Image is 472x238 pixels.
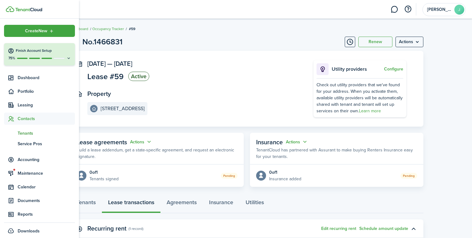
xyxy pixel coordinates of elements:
[396,37,423,47] button: Open menu
[345,37,355,47] button: Timeline
[317,82,403,114] div: Check out utility providers that we've found for your address. When you activate them, available ...
[4,138,75,149] a: Service Pros
[4,72,75,84] a: Dashboard
[87,73,124,80] span: Lease #59
[4,208,75,220] a: Reports
[18,211,75,218] span: Reports
[359,108,381,114] a: Learn more
[269,176,301,182] p: Insurance added
[87,90,111,97] panel-main-title: Property
[90,176,119,182] p: Tenants signed
[92,26,124,32] a: Occupancy Tracker
[76,137,127,147] span: Lease agreements
[18,197,75,204] span: Documents
[359,226,408,231] button: Schedule amount update
[90,169,119,176] div: 0 of 1
[221,173,238,179] status: Pending
[70,26,88,32] a: Dashboard
[286,138,308,146] button: Actions
[358,37,392,47] button: Renew
[16,48,71,53] h4: Finish Account Setup
[128,72,149,81] status: Active
[18,141,75,147] span: Service Pros
[18,74,75,81] span: Dashboard
[87,59,106,68] span: [DATE]
[286,138,308,146] button: Open menu
[76,147,238,160] p: Build a lease addendum, get a state-specific agreement, and request an electronic signature.
[107,59,112,68] span: —
[384,67,403,72] button: Configure
[321,226,356,231] button: Edit recurring rent
[70,195,102,213] a: Tenants
[396,37,423,47] menu-btn: Actions
[129,226,143,231] panel-main-subtitle: (1 record)
[130,138,152,146] button: Open menu
[6,6,14,12] img: TenantCloud
[256,137,283,147] span: Insurance
[160,195,203,213] a: Agreements
[87,225,126,232] panel-main-title: Recurring rent
[18,170,75,177] span: Maintenance
[332,65,382,73] p: Utility providers
[8,56,15,61] p: 75%
[18,88,75,95] span: Portfolio
[18,115,75,122] span: Contacts
[4,43,75,65] button: Finish Account Setup75%
[15,8,42,11] img: TenantCloud
[114,59,132,68] span: [DATE]
[388,2,400,17] a: Messaging
[25,29,47,33] span: Create New
[18,130,75,137] span: Tenants
[403,4,413,15] button: Open resource center
[129,26,135,32] span: #59
[269,169,301,176] div: 0 of 1
[4,25,75,37] button: Open menu
[130,138,152,146] button: Actions
[454,5,464,15] avatar-text: J
[18,184,75,190] span: Calendar
[18,228,40,234] span: Downloads
[18,156,75,163] span: Accounting
[400,173,417,179] status: Pending
[203,195,239,213] a: Insurance
[256,147,417,160] p: TenantCloud has partnered with Assurant to make buying Renters Insurance easy for your tenants.
[239,195,270,213] a: Utilities
[82,36,123,48] h1: No.1466831
[408,223,419,234] button: Toggle accordion
[18,102,75,108] span: Leasing
[101,106,145,111] e-details-info-title: [STREET_ADDRESS]
[427,7,452,12] span: Jeff
[4,128,75,138] a: Tenants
